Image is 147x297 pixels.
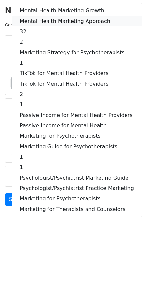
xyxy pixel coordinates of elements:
a: 1 [12,58,142,68]
small: Google Sheet: [5,23,80,27]
a: TikTok for Mental Health Providers [12,68,142,79]
a: Passive Income for Mental Health [12,120,142,131]
a: Marketing Guide for Psychotherapists [12,141,142,152]
a: 1 [12,100,142,110]
a: 1 [12,162,142,173]
a: 32 [12,26,142,37]
a: TikTok for Mental Health Providers [12,79,142,89]
a: Mental Health Marketing Growth [12,6,142,16]
a: 1 [12,152,142,162]
h2: New Campaign [5,5,142,16]
a: Psychologist/Psychiatrist Marketing Guide [12,173,142,183]
a: 2 [12,89,142,100]
a: Marketing for Therapists and Counselors [12,204,142,214]
a: 2 [12,37,142,47]
a: Passive Income for Mental Health Providers [12,110,142,120]
a: Marketing for Psychotherapists [12,194,142,204]
iframe: Chat Widget [114,266,147,297]
a: Psychologist/Psychiatrist Practice Marketing [12,183,142,194]
a: Marketing Strategy for Psychotherapists [12,47,142,58]
a: Mental Health Marketing Approach [12,16,142,26]
a: Send [5,193,26,206]
a: Marketing for Psychotherapists [12,131,142,141]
